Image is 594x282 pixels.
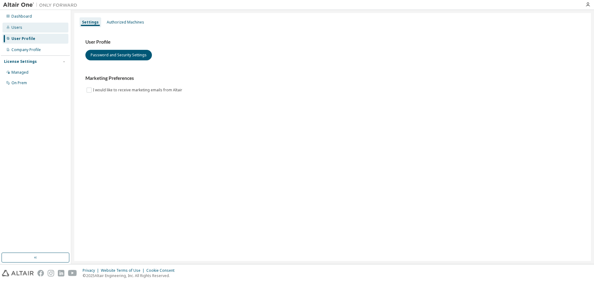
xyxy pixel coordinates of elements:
h3: User Profile [85,39,580,45]
img: Altair One [3,2,80,8]
div: Dashboard [11,14,32,19]
div: Users [11,25,22,30]
img: altair_logo.svg [2,270,34,276]
div: Managed [11,70,28,75]
img: instagram.svg [48,270,54,276]
div: On Prem [11,80,27,85]
label: I would like to receive marketing emails from Altair [93,86,183,94]
div: Privacy [83,268,101,273]
img: linkedin.svg [58,270,64,276]
button: Password and Security Settings [85,50,152,60]
div: License Settings [4,59,37,64]
div: Cookie Consent [146,268,178,273]
h3: Marketing Preferences [85,75,580,81]
div: Website Terms of Use [101,268,146,273]
div: User Profile [11,36,35,41]
p: © 2025 Altair Engineering, Inc. All Rights Reserved. [83,273,178,278]
div: Settings [82,20,99,25]
div: Authorized Machines [107,20,144,25]
img: youtube.svg [68,270,77,276]
img: facebook.svg [37,270,44,276]
div: Company Profile [11,47,41,52]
